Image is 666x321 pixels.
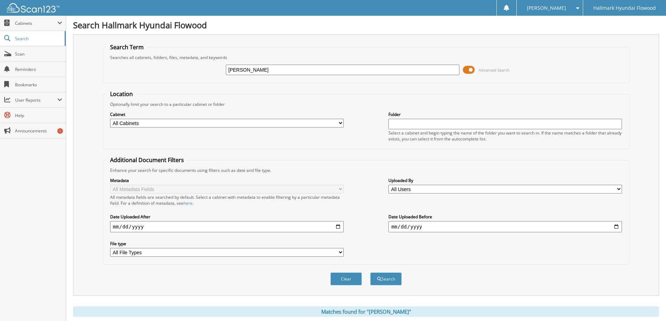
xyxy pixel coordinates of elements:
[107,54,625,60] div: Searches all cabinets, folders, files, metadata, and keywords
[388,111,622,117] label: Folder
[15,112,62,118] span: Help
[388,221,622,232] input: end
[73,306,659,317] div: Matches found for "[PERSON_NAME]"
[593,6,656,10] span: Hallmark Hyundai Flowood
[15,66,62,72] span: Reminders
[110,194,344,206] div: All metadata fields are searched by default. Select a cabinet with metadata to enable filtering b...
[631,287,666,321] iframe: Chat Widget
[110,214,344,220] label: Date Uploaded After
[330,272,362,285] button: Clear
[57,128,63,134] div: 1
[73,19,659,31] h1: Search Hallmark Hyundai Flowood
[184,200,193,206] a: here
[15,51,62,57] span: Scan
[110,111,344,117] label: Cabinet
[107,90,136,98] legend: Location
[479,67,510,73] span: Advanced Search
[110,177,344,183] label: Metadata
[15,82,62,88] span: Bookmarks
[15,20,57,26] span: Cabinets
[7,3,59,13] img: scan123-logo-white.svg
[110,221,344,232] input: start
[15,128,62,134] span: Announcements
[370,272,402,285] button: Search
[107,43,147,51] legend: Search Term
[15,36,61,42] span: Search
[107,167,625,173] div: Enhance your search for specific documents using filters such as date and file type.
[107,101,625,107] div: Optionally limit your search to a particular cabinet or folder
[388,177,622,183] label: Uploaded By
[388,130,622,142] div: Select a cabinet and begin typing the name of the folder you want to search in. If the name match...
[527,6,566,10] span: [PERSON_NAME]
[110,241,344,247] label: File type
[107,156,187,164] legend: Additional Document Filters
[15,97,57,103] span: User Reports
[388,214,622,220] label: Date Uploaded Before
